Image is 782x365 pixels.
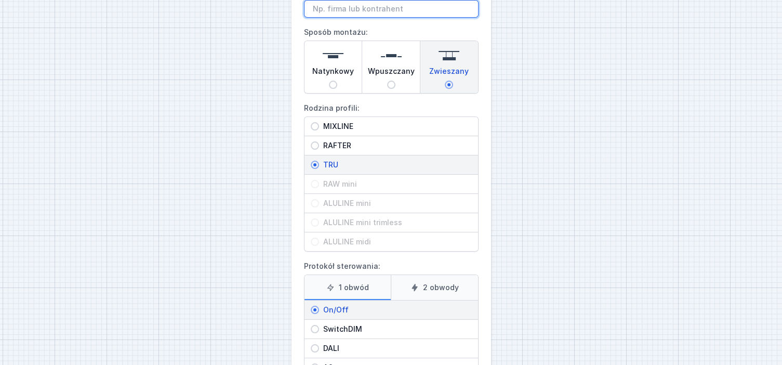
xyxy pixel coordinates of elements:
[304,275,391,300] label: 1 obwód
[311,344,319,353] input: DALI
[329,81,337,89] input: Natynkowy
[311,306,319,314] input: On/Off
[311,161,319,169] input: TRU
[319,343,472,354] span: DALI
[319,140,472,151] span: RAFTER
[381,45,402,66] img: recessed.svg
[391,275,478,300] label: 2 obwody
[319,160,472,170] span: TRU
[429,66,469,81] span: Zwieszany
[319,305,472,315] span: On/Off
[319,121,472,132] span: MIXLINE
[439,45,459,66] img: suspended.svg
[368,66,415,81] span: Wpuszczany
[311,122,319,131] input: MIXLINE
[323,45,343,66] img: surface.svg
[319,324,472,334] span: SwitchDIM
[387,81,395,89] input: Wpuszczany
[445,81,453,89] input: Zwieszany
[311,325,319,333] input: SwitchDIM
[312,66,354,81] span: Natynkowy
[304,24,479,94] label: Sposób montażu:
[311,141,319,150] input: RAFTER
[304,100,479,252] label: Rodzina profili:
